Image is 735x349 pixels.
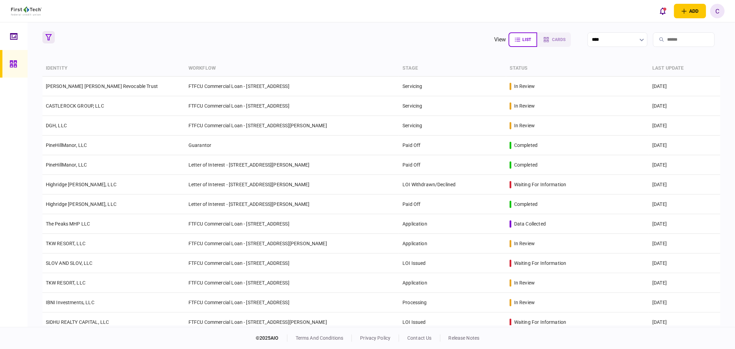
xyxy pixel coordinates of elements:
[514,319,566,326] div: waiting for information
[522,37,531,42] span: list
[46,221,90,227] a: The Peaks MHP LLC
[649,96,720,116] td: [DATE]
[649,77,720,96] td: [DATE]
[399,175,506,195] td: LOI Withdrawn/Declined
[506,60,649,77] th: status
[649,60,720,77] th: last update
[649,253,720,273] td: [DATE]
[514,122,535,129] div: in review
[649,175,720,195] td: [DATE]
[399,312,506,332] td: LOI Issued
[46,162,87,168] a: PineHillManor, LLC
[256,335,287,342] div: © 2025 AIO
[649,273,720,293] td: [DATE]
[46,83,158,89] a: [PERSON_NAME] [PERSON_NAME] Revocable Trust
[514,142,538,149] div: completed
[514,83,535,90] div: in review
[185,175,399,195] td: Letter of Interest - [STREET_ADDRESS][PERSON_NAME]
[509,32,537,47] button: list
[185,253,399,273] td: FTFCU Commercial Loan - [STREET_ADDRESS]
[11,7,42,16] img: client company logo
[185,96,399,116] td: FTFCU Commercial Loan - [STREET_ADDRESS]
[185,214,399,234] td: FTFCU Commercial Loan - [STREET_ADDRESS]
[399,116,506,136] td: Servicing
[514,161,538,168] div: completed
[42,60,185,77] th: identity
[655,4,670,18] button: open notifications list
[399,60,506,77] th: stage
[360,335,390,341] a: privacy policy
[399,273,506,293] td: Application
[399,136,506,155] td: Paid Off
[296,335,344,341] a: terms and conditions
[185,234,399,253] td: FTFCU Commercial Loan - [STREET_ADDRESS][PERSON_NAME]
[185,312,399,332] td: FTFCU Commercial Loan - [STREET_ADDRESS][PERSON_NAME]
[514,181,566,188] div: waiting for information
[399,155,506,175] td: Paid Off
[710,4,725,18] button: C
[46,300,94,305] a: IBNI Investments, LLC
[46,201,116,207] a: Highridge [PERSON_NAME], LLC
[649,155,720,175] td: [DATE]
[399,253,506,273] td: LOI Issued
[649,195,720,214] td: [DATE]
[649,234,720,253] td: [DATE]
[185,60,399,77] th: workflow
[514,201,538,208] div: completed
[46,123,67,128] a: DGH, LLC
[399,234,506,253] td: Application
[185,136,399,155] td: Guarantor
[46,280,85,286] a: TKW RESORT, LLC
[537,32,571,47] button: cards
[46,319,109,325] a: SIDHU REALTY CAPITAL, LLC
[449,335,480,341] a: release notes
[649,116,720,136] td: [DATE]
[46,260,93,266] a: SLOV AND SLOV, LLC
[514,220,546,227] div: data collected
[649,312,720,332] td: [DATE]
[399,96,506,116] td: Servicing
[494,36,506,44] div: view
[46,241,85,246] a: TKW RESORT, LLC
[514,240,535,247] div: in review
[185,116,399,136] td: FTFCU Commercial Loan - [STREET_ADDRESS][PERSON_NAME]
[46,142,87,148] a: PineHillManor, LLC
[649,293,720,312] td: [DATE]
[185,195,399,214] td: Letter of Interest - [STREET_ADDRESS][PERSON_NAME]
[674,4,706,18] button: open adding identity options
[185,77,399,96] td: FTFCU Commercial Loan - [STREET_ADDRESS]
[399,214,506,234] td: Application
[399,195,506,214] td: Paid Off
[46,182,116,187] a: Highridge [PERSON_NAME], LLC
[649,214,720,234] td: [DATE]
[185,155,399,175] td: Letter of Interest - [STREET_ADDRESS][PERSON_NAME]
[185,273,399,293] td: FTFCU Commercial Loan - [STREET_ADDRESS]
[399,77,506,96] td: Servicing
[514,102,535,109] div: in review
[552,37,565,42] span: cards
[185,293,399,312] td: FTFCU Commercial Loan - [STREET_ADDRESS]
[649,136,720,155] td: [DATE]
[514,299,535,306] div: in review
[514,279,535,286] div: in review
[514,260,566,267] div: waiting for information
[46,103,104,109] a: CASTLEROCK GROUP, LLC
[407,335,431,341] a: contact us
[399,293,506,312] td: Processing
